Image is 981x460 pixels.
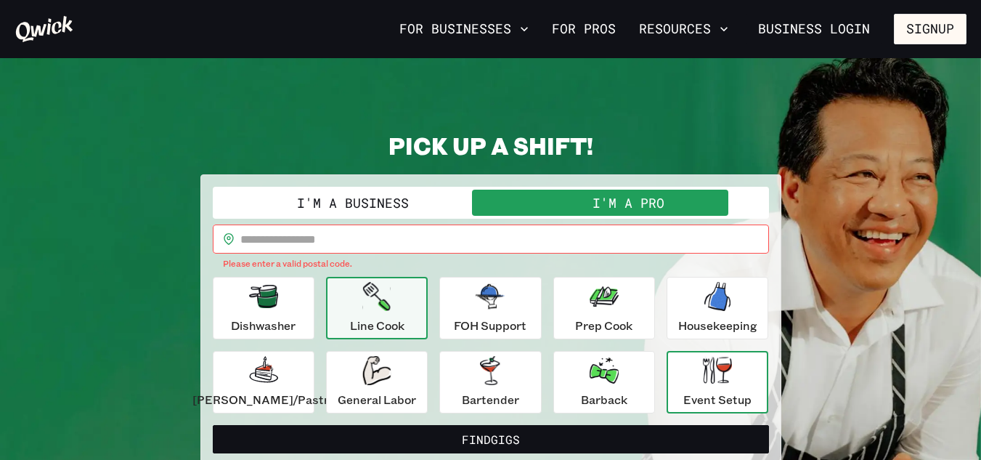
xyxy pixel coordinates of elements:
[683,391,752,408] p: Event Setup
[192,391,335,408] p: [PERSON_NAME]/Pastry
[231,317,296,334] p: Dishwasher
[439,351,541,413] button: Bartender
[216,190,491,216] button: I'm a Business
[326,277,428,339] button: Line Cook
[213,277,314,339] button: Dishwasher
[491,190,766,216] button: I'm a Pro
[439,277,541,339] button: FOH Support
[553,277,655,339] button: Prep Cook
[326,351,428,413] button: General Labor
[581,391,627,408] p: Barback
[667,351,768,413] button: Event Setup
[338,391,416,408] p: General Labor
[462,391,519,408] p: Bartender
[213,425,769,454] button: FindGigs
[553,351,655,413] button: Barback
[200,131,781,160] h2: PICK UP A SHIFT!
[394,17,534,41] button: For Businesses
[350,317,404,334] p: Line Cook
[546,17,622,41] a: For Pros
[667,277,768,339] button: Housekeeping
[575,317,632,334] p: Prep Cook
[678,317,757,334] p: Housekeeping
[633,17,734,41] button: Resources
[454,317,526,334] p: FOH Support
[213,351,314,413] button: [PERSON_NAME]/Pastry
[223,257,759,271] p: Please enter a valid postal code.
[894,14,966,44] button: Signup
[746,14,882,44] a: Business Login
